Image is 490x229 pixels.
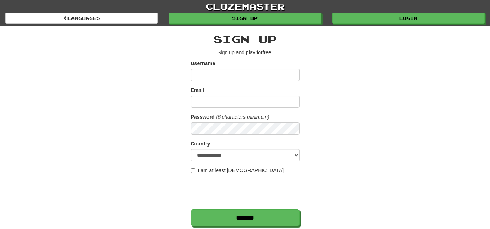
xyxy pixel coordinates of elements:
input: I am at least [DEMOGRAPHIC_DATA] [191,168,195,173]
p: Sign up and play for ! [191,49,300,56]
em: (6 characters minimum) [216,114,269,120]
label: I am at least [DEMOGRAPHIC_DATA] [191,167,284,174]
a: Languages [5,13,158,24]
iframe: reCAPTCHA [191,178,301,206]
label: Email [191,86,204,94]
label: Username [191,60,215,67]
u: free [263,50,271,55]
label: Country [191,140,210,147]
label: Password [191,113,215,120]
a: Sign up [169,13,321,24]
h2: Sign up [191,33,300,45]
a: Login [332,13,485,24]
